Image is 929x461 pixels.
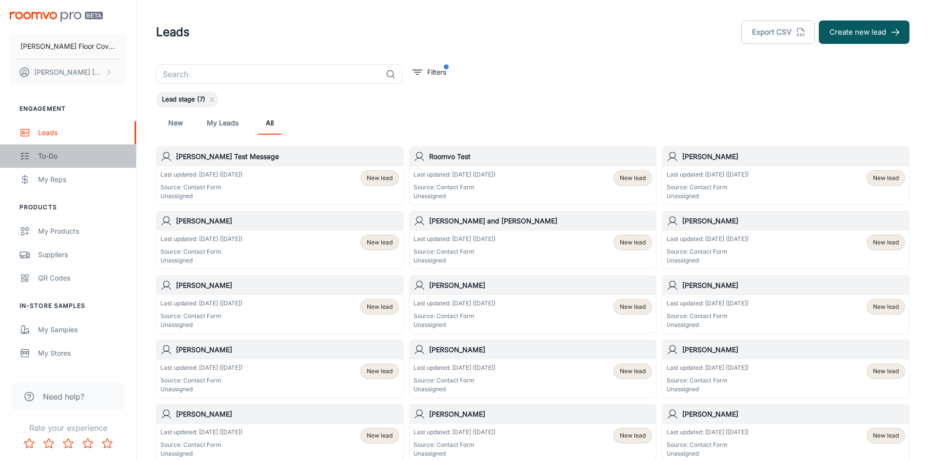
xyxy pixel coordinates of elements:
p: Last updated: [DATE] ([DATE]) [667,299,749,308]
p: Source: Contact Form [160,441,242,449]
span: New lead [620,238,646,247]
div: Suppliers [38,249,126,260]
span: New lead [367,431,393,440]
p: Source: Contact Form [414,441,495,449]
p: Filters [427,67,446,78]
a: [PERSON_NAME]Last updated: [DATE] ([DATE])Source: Contact FormUnassignedNew lead [409,340,656,398]
p: Source: Contact Form [667,312,749,321]
p: Last updated: [DATE] ([DATE]) [667,170,749,179]
span: New lead [873,174,899,182]
p: Last updated: [DATE] ([DATE]) [667,428,749,437]
button: filter [410,64,449,80]
p: Source: Contact Form [667,183,749,192]
h6: [PERSON_NAME] [176,216,399,226]
button: Rate 3 star [59,434,78,453]
p: Unassigned [667,321,749,329]
p: Source: Contact Form [667,441,749,449]
a: [PERSON_NAME] and [PERSON_NAME]Last updated: [DATE] ([DATE])Source: Contact FormUnassignedNew lead [409,211,656,269]
h6: [PERSON_NAME] [682,344,905,355]
h6: [PERSON_NAME] [176,280,399,291]
p: Last updated: [DATE] ([DATE]) [667,235,749,243]
span: New lead [620,174,646,182]
div: My Reps [38,174,126,185]
p: Unassigned [160,321,242,329]
h6: [PERSON_NAME] [176,409,399,420]
span: Need help? [43,391,84,402]
input: Search [156,64,382,84]
p: Source: Contact Form [160,376,242,385]
p: Source: Contact Form [414,183,495,192]
span: New lead [873,367,899,376]
p: Source: Contact Form [160,247,242,256]
a: [PERSON_NAME] Test MessageLast updated: [DATE] ([DATE])Source: Contact FormUnassignedNew lead [156,146,403,205]
p: Unassigned [667,192,749,200]
p: Last updated: [DATE] ([DATE]) [414,235,495,243]
p: Source: Contact Form [160,183,242,192]
p: Last updated: [DATE] ([DATE]) [160,170,242,179]
p: Source: Contact Form [667,376,749,385]
p: Unassigned [160,385,242,394]
div: Lead stage (7) [156,92,218,107]
div: My Products [38,226,126,237]
h6: [PERSON_NAME] [429,280,652,291]
h6: [PERSON_NAME] [682,151,905,162]
p: Last updated: [DATE] ([DATE]) [414,170,495,179]
p: Unassigned [667,449,749,458]
span: New lead [620,367,646,376]
h6: [PERSON_NAME] [429,409,652,420]
a: [PERSON_NAME]Last updated: [DATE] ([DATE])Source: Contact FormUnassignedNew lead [662,275,909,334]
p: Last updated: [DATE] ([DATE]) [414,428,495,437]
p: Source: Contact Form [414,312,495,321]
p: [PERSON_NAME] Floor Coverings PA [20,41,116,52]
a: [PERSON_NAME]Last updated: [DATE] ([DATE])Source: Contact FormUnassignedNew lead [662,340,909,398]
p: Unassigned [414,449,495,458]
span: New lead [367,367,393,376]
p: Last updated: [DATE] ([DATE]) [667,363,749,372]
p: Unassigned [414,192,495,200]
h6: [PERSON_NAME] [429,344,652,355]
p: Unassigned [667,256,749,265]
a: All [258,111,281,135]
span: New lead [367,302,393,311]
p: Last updated: [DATE] ([DATE]) [414,299,495,308]
div: QR Codes [38,273,126,283]
a: [PERSON_NAME]Last updated: [DATE] ([DATE])Source: Contact FormUnassignedNew lead [662,211,909,269]
h6: [PERSON_NAME] [682,280,905,291]
div: My Stores [38,348,126,359]
h6: [PERSON_NAME] [682,216,905,226]
button: Rate 5 star [98,434,117,453]
p: Source: Contact Form [667,247,749,256]
span: New lead [367,174,393,182]
span: New lead [620,302,646,311]
h6: [PERSON_NAME] Test Message [176,151,399,162]
div: My Samples [38,324,126,335]
p: [PERSON_NAME] [PERSON_NAME] [34,67,103,78]
span: New lead [873,302,899,311]
span: New lead [873,431,899,440]
button: [PERSON_NAME] [PERSON_NAME] [10,60,126,85]
h6: [PERSON_NAME] and [PERSON_NAME] [429,216,652,226]
h6: Roomvo Test [429,151,652,162]
div: To-do [38,151,126,161]
div: Leads [38,127,126,138]
a: Roomvo TestLast updated: [DATE] ([DATE])Source: Contact FormUnassignedNew lead [409,146,656,205]
p: Unassigned [160,449,242,458]
a: [PERSON_NAME]Last updated: [DATE] ([DATE])Source: Contact FormUnassignedNew lead [156,275,403,334]
p: Unassigned [414,321,495,329]
p: Unassigned [414,385,495,394]
button: Rate 2 star [39,434,59,453]
h6: [PERSON_NAME] [682,409,905,420]
p: Source: Contact Form [414,376,495,385]
span: New lead [367,238,393,247]
a: My Leads [207,111,238,135]
h6: [PERSON_NAME] [176,344,399,355]
p: Last updated: [DATE] ([DATE]) [160,299,242,308]
p: Unassigned [160,192,242,200]
p: Last updated: [DATE] ([DATE]) [160,428,242,437]
p: Unassigned [160,256,242,265]
p: Rate your experience [8,422,128,434]
button: Create new lead [819,20,909,44]
a: [PERSON_NAME]Last updated: [DATE] ([DATE])Source: Contact FormUnassignedNew lead [156,211,403,269]
a: [PERSON_NAME]Last updated: [DATE] ([DATE])Source: Contact FormUnassignedNew lead [409,275,656,334]
a: [PERSON_NAME]Last updated: [DATE] ([DATE])Source: Contact FormUnassignedNew lead [156,340,403,398]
